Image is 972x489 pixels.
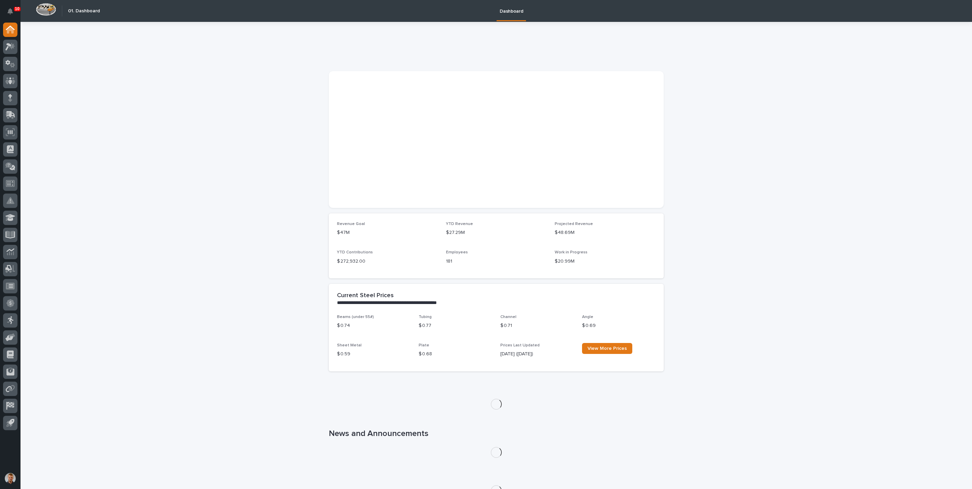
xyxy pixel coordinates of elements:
[337,322,410,329] p: $ 0.74
[337,250,373,254] span: YTD Contributions
[446,258,547,265] p: 181
[419,343,429,347] span: Plate
[500,322,574,329] p: $ 0.71
[15,6,19,11] p: 10
[446,229,547,236] p: $27.29M
[500,315,516,319] span: Channel
[555,229,656,236] p: $48.69M
[337,222,365,226] span: Revenue Goal
[500,343,540,347] span: Prices Last Updated
[582,315,593,319] span: Angle
[36,3,56,16] img: Workspace Logo
[419,322,492,329] p: $ 0.77
[9,8,17,19] div: Notifications10
[555,250,588,254] span: Work in Progress
[500,351,574,358] p: [DATE] ([DATE])
[337,292,394,300] h2: Current Steel Prices
[555,258,656,265] p: $20.99M
[446,222,473,226] span: YTD Revenue
[329,429,664,439] h1: News and Announcements
[337,351,410,358] p: $ 0.59
[337,315,374,319] span: Beams (under 55#)
[337,229,438,236] p: $47M
[555,222,593,226] span: Projected Revenue
[337,343,362,347] span: Sheet Metal
[68,8,100,14] h2: 01. Dashboard
[419,315,432,319] span: Tubing
[582,322,656,329] p: $ 0.69
[446,250,468,254] span: Employees
[3,4,17,18] button: Notifications
[337,258,438,265] p: $ 272,932.00
[3,471,17,486] button: users-avatar
[582,343,632,354] a: View More Prices
[588,346,627,351] span: View More Prices
[419,351,492,358] p: $ 0.68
